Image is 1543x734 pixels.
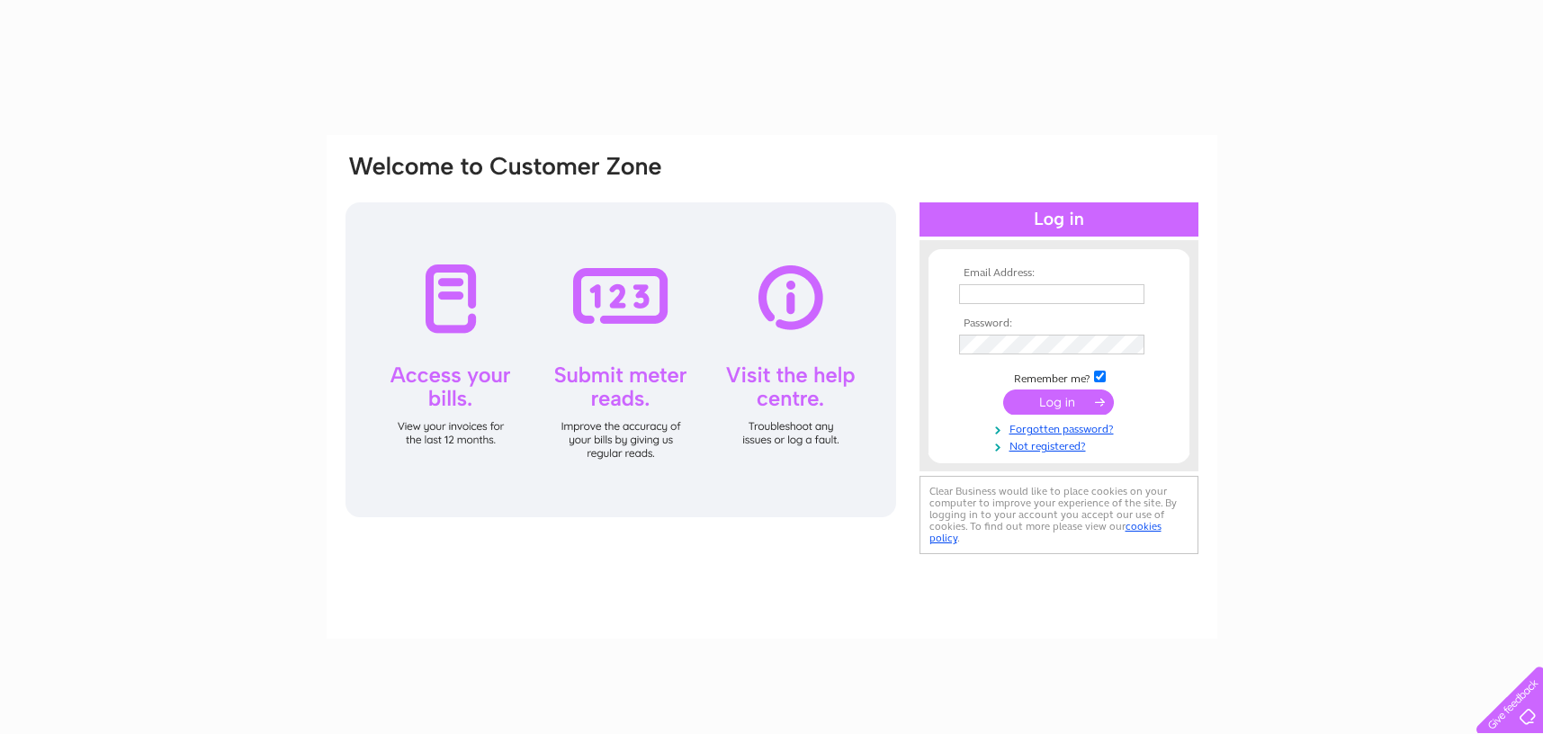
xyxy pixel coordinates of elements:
th: Password: [955,318,1163,330]
div: Clear Business would like to place cookies on your computer to improve your experience of the sit... [920,476,1198,554]
th: Email Address: [955,267,1163,280]
a: cookies policy [929,520,1162,544]
input: Submit [1003,389,1114,415]
a: Not registered? [959,436,1163,453]
a: Forgotten password? [959,419,1163,436]
td: Remember me? [955,368,1163,386]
